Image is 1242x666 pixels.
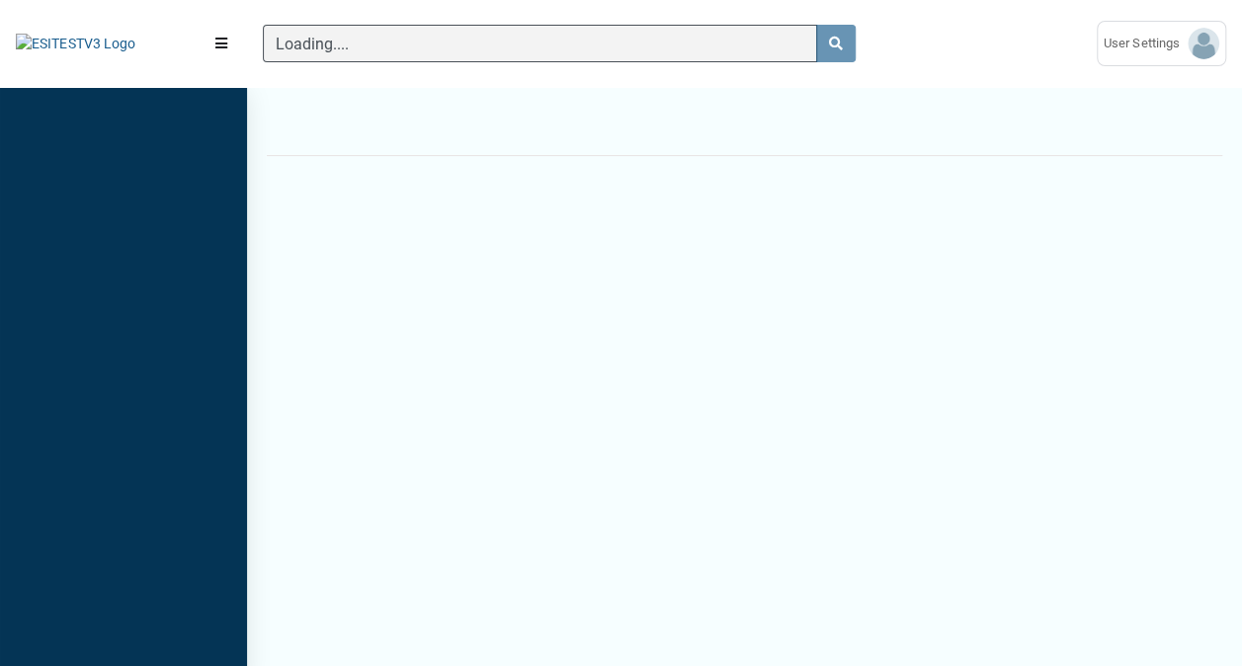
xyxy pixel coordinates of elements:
img: ESITESTV3 Logo [16,34,135,54]
a: User Settings [1097,21,1226,66]
input: Search [263,25,817,62]
button: search [816,25,856,62]
span: User Settings [1104,34,1188,53]
button: Menu [196,26,247,61]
